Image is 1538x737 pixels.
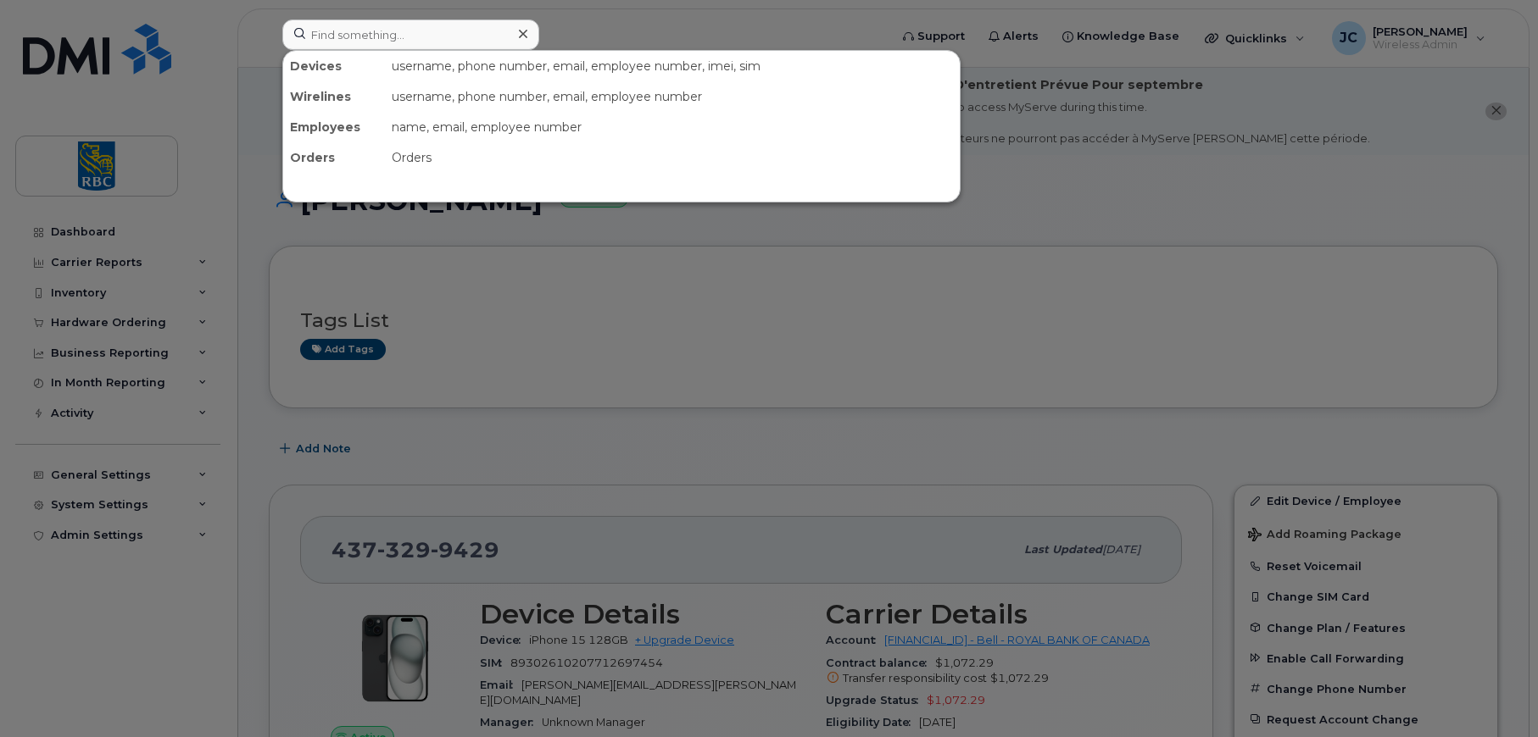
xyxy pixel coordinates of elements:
[385,112,960,142] div: name, email, employee number
[385,142,960,173] div: Orders
[385,51,960,81] div: username, phone number, email, employee number, imei, sim
[283,142,385,173] div: Orders
[283,112,385,142] div: Employees
[283,51,385,81] div: Devices
[283,81,385,112] div: Wirelines
[385,81,960,112] div: username, phone number, email, employee number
